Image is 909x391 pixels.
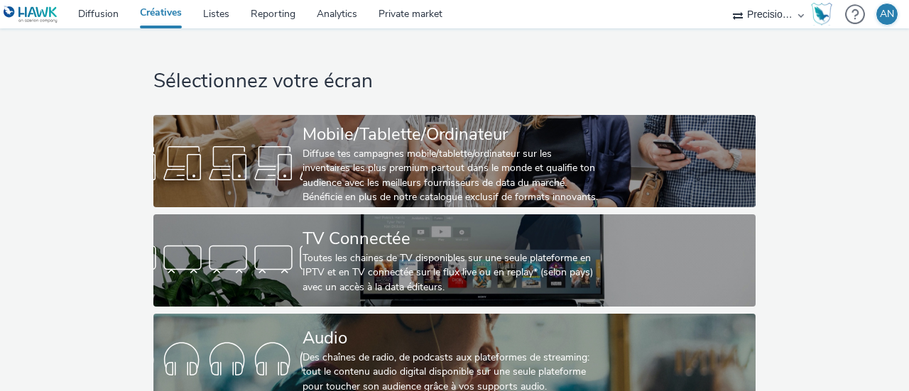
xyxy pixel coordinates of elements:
[303,147,601,205] div: Diffuse tes campagnes mobile/tablette/ordinateur sur les inventaires les plus premium partout dan...
[303,122,601,147] div: Mobile/Tablette/Ordinateur
[811,3,838,26] a: Hawk Academy
[153,214,756,307] a: TV ConnectéeToutes les chaines de TV disponibles sur une seule plateforme en IPTV et en TV connec...
[880,4,894,25] div: AN
[303,251,601,294] div: Toutes les chaines de TV disponibles sur une seule plateforme en IPTV et en TV connectée sur le f...
[153,68,756,95] h1: Sélectionnez votre écran
[303,226,601,251] div: TV Connectée
[4,6,58,23] img: undefined Logo
[153,115,756,207] a: Mobile/Tablette/OrdinateurDiffuse tes campagnes mobile/tablette/ordinateur sur les inventaires le...
[811,3,832,26] img: Hawk Academy
[303,326,601,351] div: Audio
